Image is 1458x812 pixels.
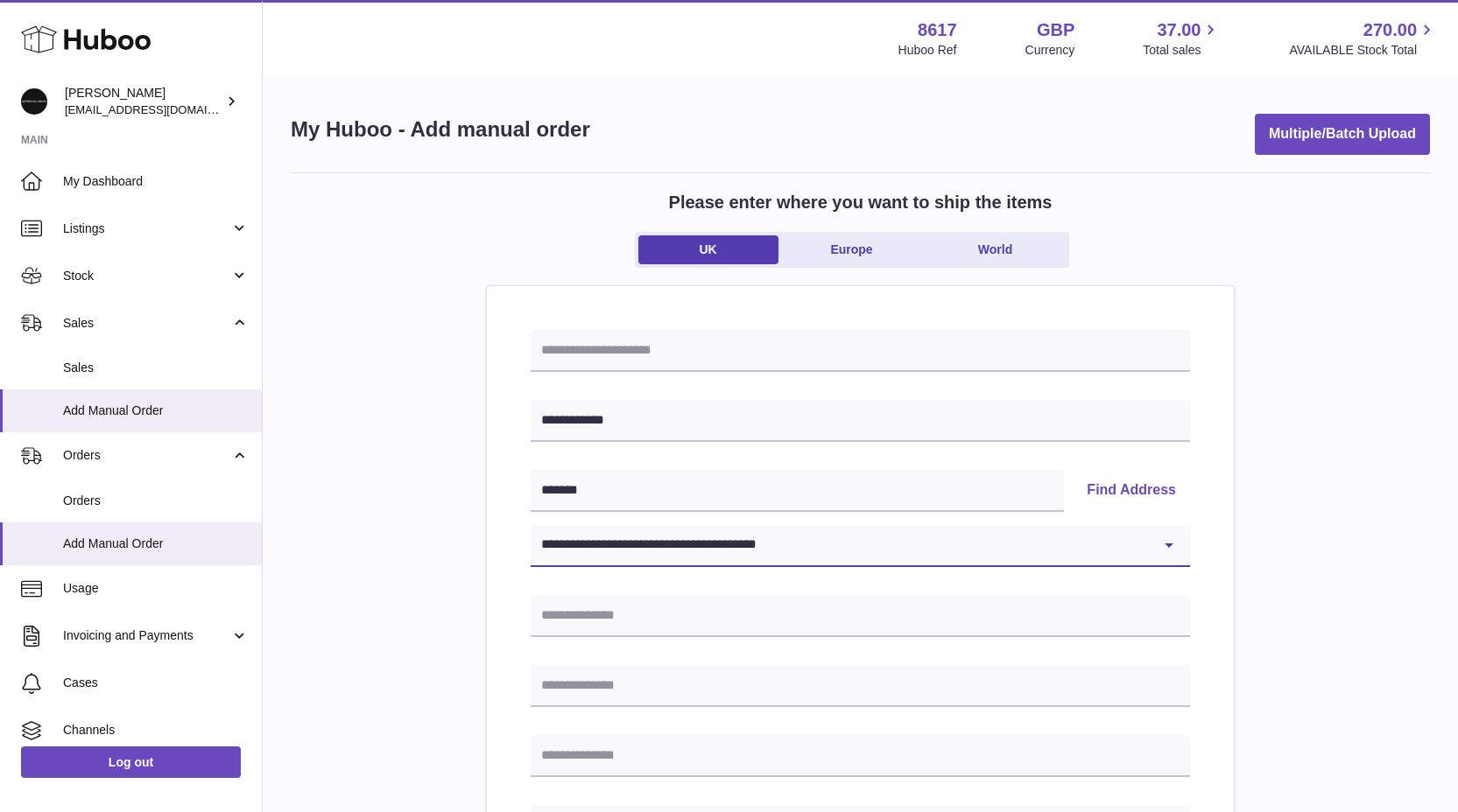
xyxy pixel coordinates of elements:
a: 270.00 AVAILABLE Stock Total [1289,18,1437,59]
span: Orders [63,493,249,509]
div: Currency [1025,42,1075,59]
span: AVAILABLE Stock Total [1289,42,1437,59]
span: Add Manual Order [63,535,249,552]
a: Europe [782,235,922,264]
h2: Please enter where you want to ship the items [669,191,1053,214]
span: Cases [63,675,249,691]
img: hello@alfredco.com [21,88,47,115]
span: Stock [63,268,230,284]
button: Multiple/Batch Upload [1255,114,1430,155]
div: Huboo Ref [898,42,957,59]
span: Total sales [1143,42,1221,59]
strong: 8617 [918,18,957,42]
span: My Dashboard [63,173,249,190]
div: [PERSON_NAME] [65,85,222,118]
span: Usage [63,580,249,597]
a: Log out [21,746,241,778]
h1: My Huboo - Add manual order [291,115,590,143]
span: Orders [63,447,230,464]
span: Sales [63,360,249,376]
a: 37.00 Total sales [1143,18,1221,59]
span: 270.00 [1363,18,1417,42]
span: [EMAIL_ADDRESS][DOMAIN_NAME] [65,102,257,116]
a: World [926,235,1066,264]
span: 37.00 [1157,18,1201,42]
a: UK [638,235,778,264]
span: Add Manual Order [63,402,249,419]
span: Invoicing and Payments [63,627,230,644]
button: Find Address [1073,470,1190,512]
strong: GBP [1037,18,1074,42]
span: Listings [63,220,230,237]
span: Channels [63,722,249,738]
span: Sales [63,315,230,332]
